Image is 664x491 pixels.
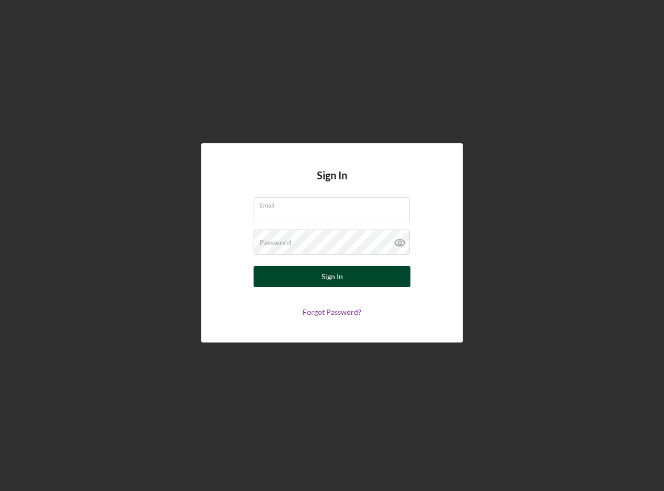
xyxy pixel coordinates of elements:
[317,169,347,197] h4: Sign In
[254,266,410,287] button: Sign In
[259,238,291,247] label: Password
[322,266,343,287] div: Sign In
[303,307,361,316] a: Forgot Password?
[259,198,410,209] label: Email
